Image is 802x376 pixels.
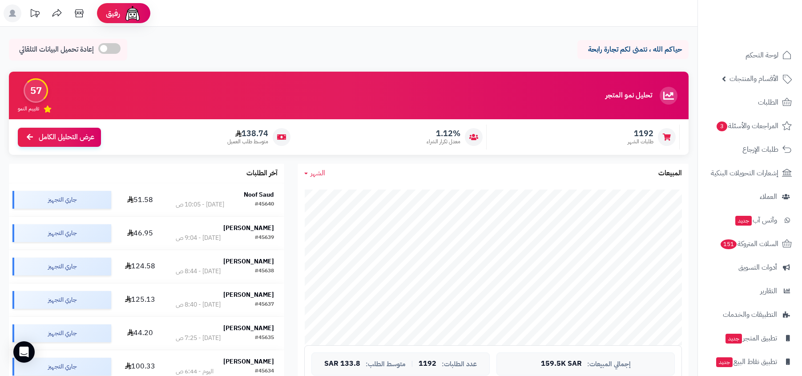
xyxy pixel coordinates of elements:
[742,143,778,156] span: طلبات الإرجاع
[255,200,274,209] div: #45640
[18,105,39,113] span: تقييم النمو
[703,327,797,349] a: تطبيق المتجرجديد
[223,357,274,366] strong: [PERSON_NAME]
[19,44,94,55] span: إعادة تحميل البيانات التلقائي
[716,357,733,367] span: جديد
[176,200,224,209] div: [DATE] - 10:05 ص
[255,334,274,343] div: #45635
[758,96,778,109] span: الطلبات
[255,367,274,376] div: #45634
[703,257,797,278] a: أدوات التسويق
[223,223,274,233] strong: [PERSON_NAME]
[255,234,274,243] div: #45639
[176,300,221,309] div: [DATE] - 8:40 ص
[255,267,274,276] div: #45638
[227,138,268,146] span: متوسط طلب العميل
[703,115,797,137] a: المراجعات والأسئلة3
[703,44,797,66] a: لوحة التحكم
[115,217,165,250] td: 46.95
[716,120,778,132] span: المراجعات والأسئلة
[729,73,778,85] span: الأقسام والمنتجات
[12,358,111,376] div: جاري التجهيز
[703,92,797,113] a: الطلبات
[746,49,778,61] span: لوحة التحكم
[541,360,582,368] span: 159.5K SAR
[628,129,653,138] span: 1192
[223,323,274,333] strong: [PERSON_NAME]
[587,360,631,368] span: إجمالي المبيعات:
[411,360,413,367] span: |
[366,360,406,368] span: متوسط الطلب:
[227,129,268,138] span: 138.74
[176,267,221,276] div: [DATE] - 8:44 ص
[39,132,94,142] span: عرض التحليل الكامل
[115,183,165,216] td: 51.58
[427,138,460,146] span: معدل تكرار الشراء
[427,129,460,138] span: 1.12%
[734,214,777,226] span: وآتس آب
[12,224,111,242] div: جاري التجهيز
[324,360,360,368] span: 133.8 SAR
[115,250,165,283] td: 124.58
[760,190,777,203] span: العملاء
[176,367,214,376] div: اليوم - 6:44 ص
[419,360,436,368] span: 1192
[703,304,797,325] a: التطبيقات والخدمات
[711,167,778,179] span: إشعارات التحويلات البنكية
[703,162,797,184] a: إشعارات التحويلات البنكية
[703,139,797,160] a: طلبات الإرجاع
[628,138,653,146] span: طلبات الشهر
[703,186,797,207] a: العملاء
[738,261,777,274] span: أدوات التسويق
[720,238,778,250] span: السلات المتروكة
[13,341,35,363] div: Open Intercom Messenger
[310,168,325,178] span: الشهر
[24,4,46,24] a: تحديثات المنصة
[176,234,221,243] div: [DATE] - 9:04 ص
[304,168,325,178] a: الشهر
[717,121,727,131] span: 3
[244,190,274,199] strong: Noof Saud
[223,257,274,266] strong: [PERSON_NAME]
[760,285,777,297] span: التقارير
[176,334,221,343] div: [DATE] - 7:25 ص
[703,280,797,302] a: التقارير
[18,128,101,147] a: عرض التحليل الكامل
[725,332,777,344] span: تطبيق المتجر
[106,8,120,19] span: رفيق
[124,4,141,22] img: ai-face.png
[725,334,742,344] span: جديد
[703,233,797,255] a: السلات المتروكة151
[12,191,111,209] div: جاري التجهيز
[735,216,752,226] span: جديد
[715,356,777,368] span: تطبيق نقاط البيع
[703,351,797,372] a: تطبيق نقاط البيعجديد
[115,317,165,350] td: 44.20
[223,290,274,299] strong: [PERSON_NAME]
[255,300,274,309] div: #45637
[246,170,278,178] h3: آخر الطلبات
[703,210,797,231] a: وآتس آبجديد
[605,92,652,100] h3: تحليل نمو المتجر
[658,170,682,178] h3: المبيعات
[12,291,111,309] div: جاري التجهيز
[723,308,777,321] span: التطبيقات والخدمات
[12,258,111,275] div: جاري التجهيز
[584,44,682,55] p: حياكم الله ، نتمنى لكم تجارة رابحة
[115,283,165,316] td: 125.13
[442,360,477,368] span: عدد الطلبات:
[12,324,111,342] div: جاري التجهيز
[721,239,737,249] span: 151
[742,25,794,44] img: logo-2.png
